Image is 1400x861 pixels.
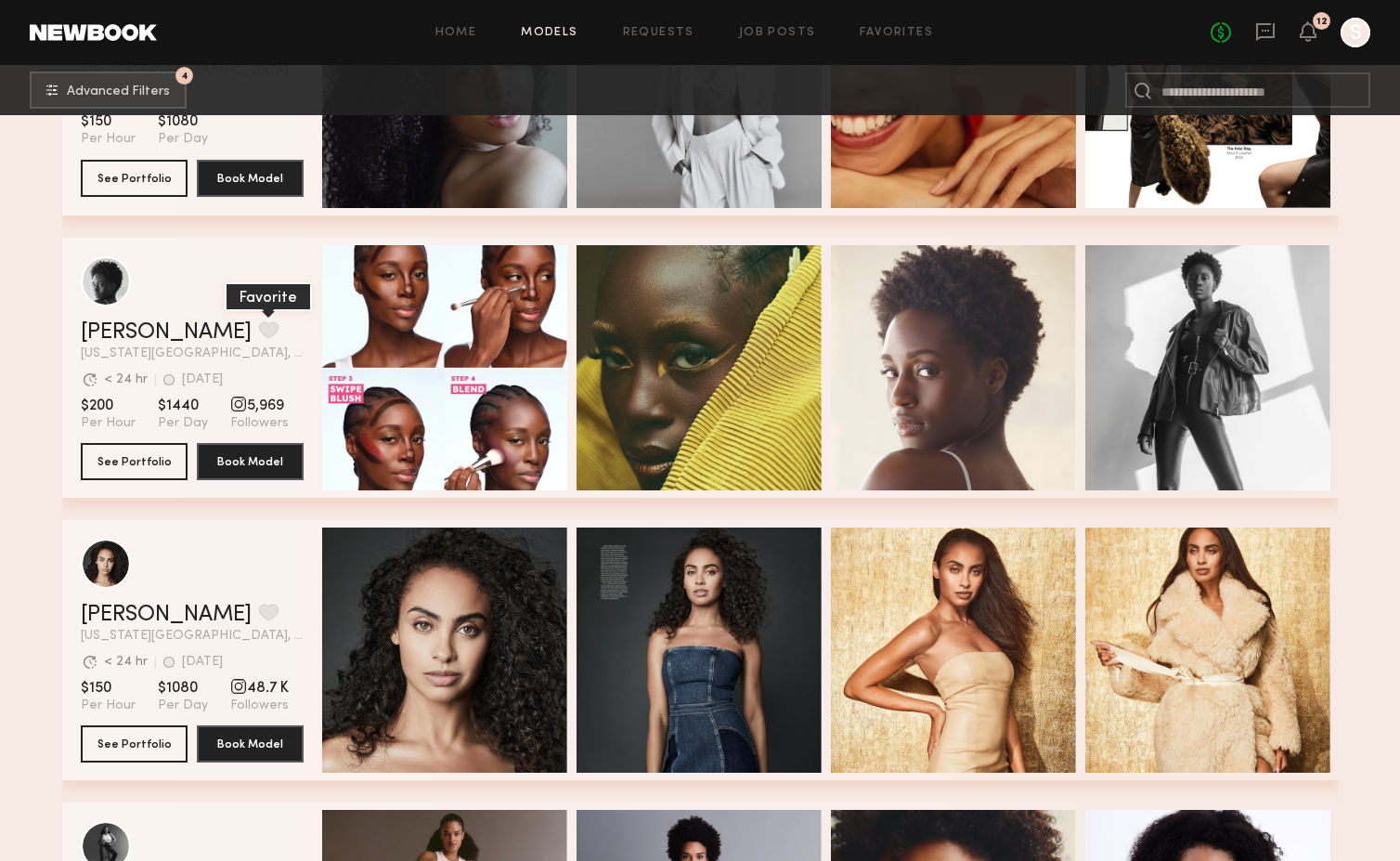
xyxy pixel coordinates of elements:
[81,131,136,148] span: Per Hour
[521,27,577,39] a: Models
[67,85,170,98] span: Advanced Filters
[197,160,304,197] button: Book Model
[197,725,304,763] button: Book Model
[181,72,188,80] span: 4
[104,656,148,669] div: < 24 hr
[81,604,252,626] a: [PERSON_NAME]
[30,72,187,109] button: 4Advanced Filters
[81,397,136,415] span: $200
[81,415,136,432] span: Per Hour
[158,679,208,698] span: $1080
[81,347,304,360] span: [US_STATE][GEOGRAPHIC_DATA], [GEOGRAPHIC_DATA]
[623,27,694,39] a: Requests
[158,415,208,432] span: Per Day
[81,698,136,714] span: Per Hour
[81,160,188,197] button: See Portfolio
[81,679,136,698] span: $150
[230,698,289,714] span: Followers
[158,698,208,714] span: Per Day
[81,112,136,131] span: $150
[860,27,933,39] a: Favorites
[158,112,208,131] span: $1080
[81,443,188,480] button: See Portfolio
[182,656,223,669] div: [DATE]
[104,373,148,386] div: < 24 hr
[230,397,289,415] span: 5,969
[81,630,304,643] span: [US_STATE][GEOGRAPHIC_DATA], [GEOGRAPHIC_DATA]
[739,27,816,39] a: Job Posts
[230,415,289,432] span: Followers
[435,27,477,39] a: Home
[158,397,208,415] span: $1440
[81,321,252,344] a: [PERSON_NAME]
[1341,18,1370,47] a: S
[158,131,208,148] span: Per Day
[230,679,289,698] span: 48.7 K
[1316,17,1328,27] div: 12
[197,443,304,480] button: Book Model
[182,373,223,386] div: [DATE]
[81,725,188,763] button: See Portfolio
